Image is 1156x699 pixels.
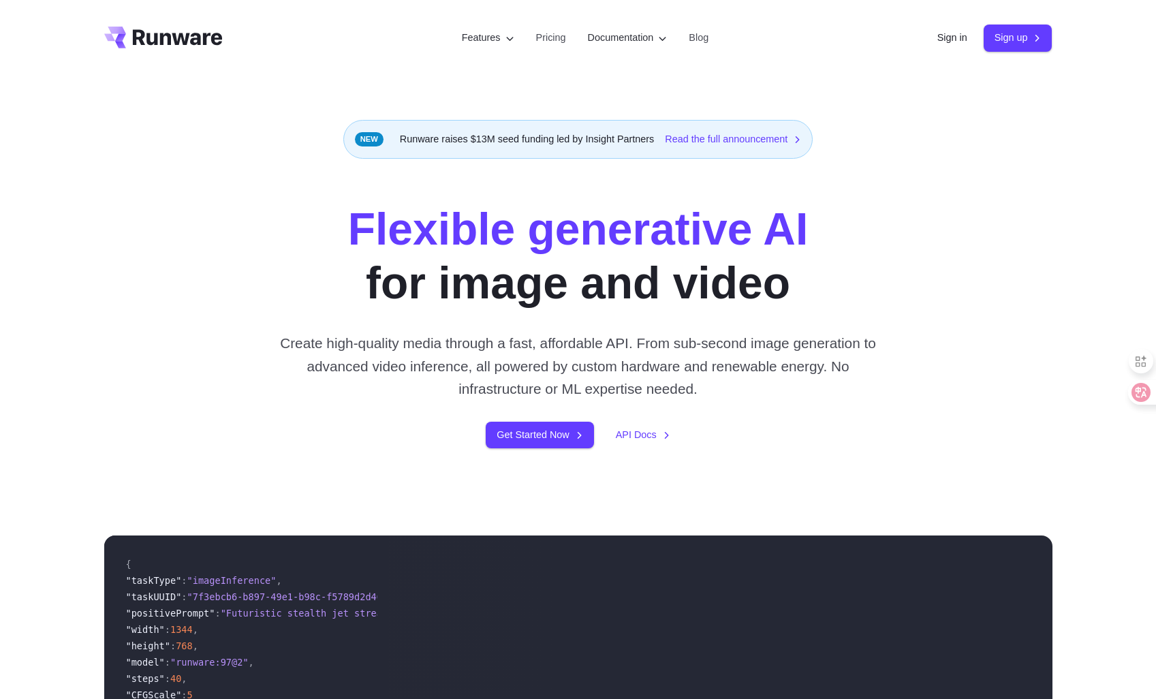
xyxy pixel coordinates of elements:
a: Sign up [984,25,1052,51]
a: Sign in [937,30,967,46]
span: , [193,640,198,651]
span: 40 [170,673,181,684]
span: : [165,624,170,635]
span: : [215,608,220,619]
span: "steps" [126,673,165,684]
span: 1344 [170,624,193,635]
h1: for image and video [348,202,809,310]
span: "imageInference" [187,575,277,586]
span: 768 [176,640,193,651]
label: Documentation [588,30,668,46]
span: "taskUUID" [126,591,182,602]
div: Runware raises $13M seed funding led by Insight Partners [343,120,813,159]
span: "width" [126,624,165,635]
span: "model" [126,657,165,668]
a: Pricing [536,30,566,46]
span: , [193,624,198,635]
span: , [276,575,281,586]
span: "positivePrompt" [126,608,215,619]
span: "runware:97@2" [170,657,249,668]
span: "7f3ebcb6-b897-49e1-b98c-f5789d2d40d7" [187,591,399,602]
a: Go to / [104,27,223,48]
span: { [126,559,131,570]
a: API Docs [616,427,670,443]
a: Read the full announcement [665,131,801,147]
span: : [181,575,187,586]
span: : [165,673,170,684]
span: : [181,591,187,602]
span: : [165,657,170,668]
span: "taskType" [126,575,182,586]
label: Features [462,30,514,46]
span: : [170,640,176,651]
span: "height" [126,640,170,651]
span: , [249,657,254,668]
a: Get Started Now [486,422,593,448]
span: "Futuristic stealth jet streaking through a neon-lit cityscape with glowing purple exhaust" [221,608,728,619]
p: Create high-quality media through a fast, affordable API. From sub-second image generation to adv... [275,332,881,400]
span: , [181,673,187,684]
strong: Flexible generative AI [348,204,809,254]
a: Blog [689,30,708,46]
